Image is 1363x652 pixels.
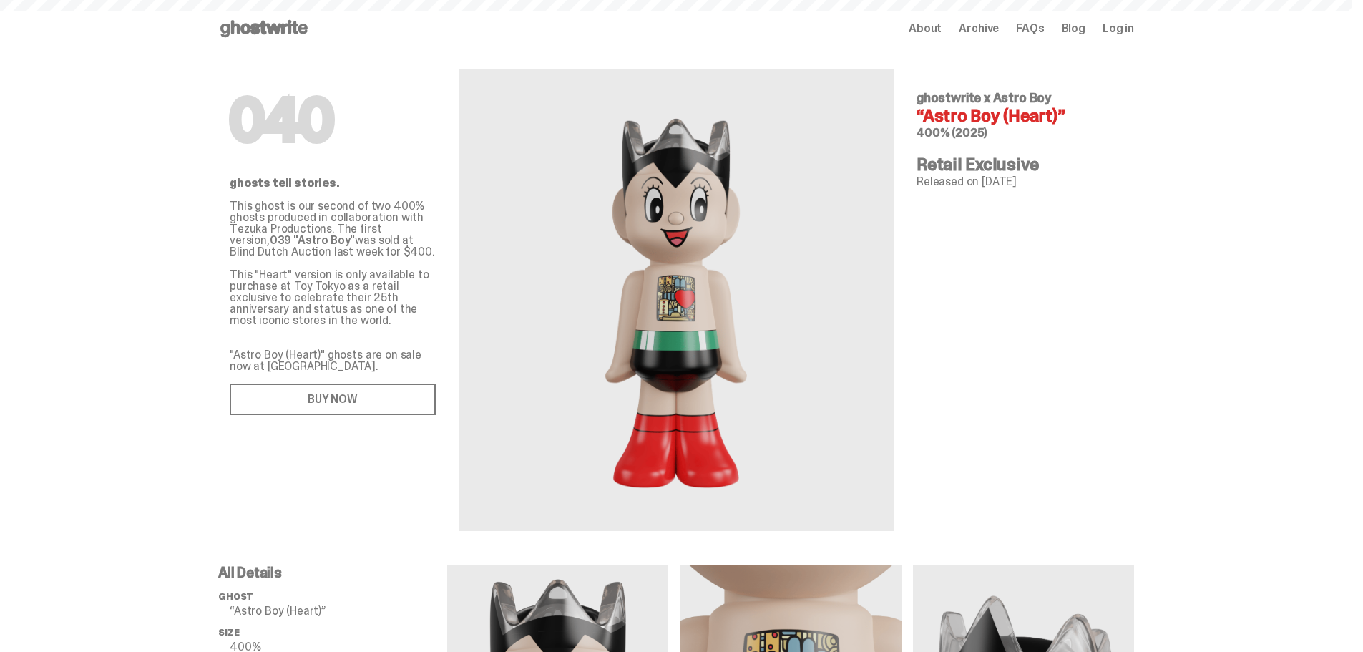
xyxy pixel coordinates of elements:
img: Astro Boy&ldquo;Astro Boy (Heart)&rdquo; [591,103,761,497]
span: ghost [218,590,253,603]
p: All Details [218,565,447,580]
h1: 040 [230,92,436,149]
p: “Astro Boy (Heart)” [230,605,447,617]
a: BUY NOW [230,384,436,415]
a: About [909,23,942,34]
p: ghosts tell stories. [230,177,436,189]
a: Blog [1062,23,1085,34]
p: Released on [DATE] [917,176,1123,188]
span: ghostwrite x Astro Boy [917,89,1051,107]
a: FAQs [1016,23,1044,34]
h4: “Astro Boy (Heart)” [917,107,1123,125]
p: This ghost is our second of two 400% ghosts produced in collaboration with Tezuka Productions. Th... [230,200,436,415]
span: 400% (2025) [917,125,987,140]
a: Log in [1103,23,1134,34]
a: 039 "Astro Boy" [270,233,356,248]
h4: Retail Exclusive [917,156,1123,173]
span: Size [218,626,239,638]
a: Archive [959,23,999,34]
